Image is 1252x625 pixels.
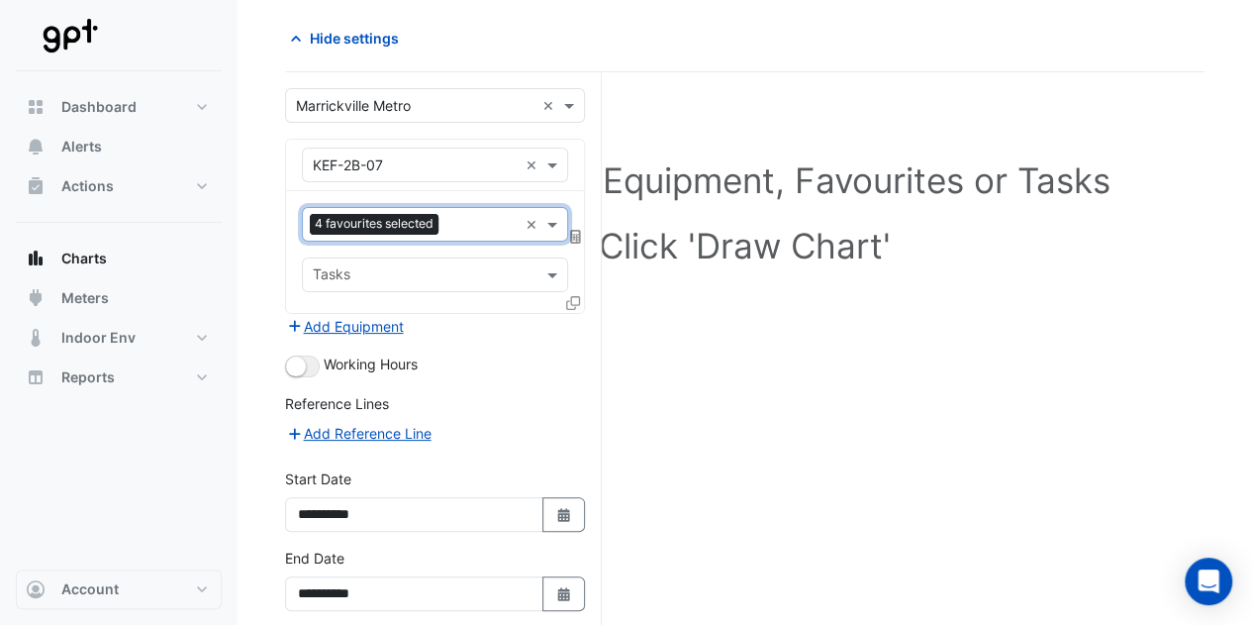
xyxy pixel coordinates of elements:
[329,225,1161,266] h1: Click 'Draw Chart'
[16,570,222,609] button: Account
[285,469,351,489] label: Start Date
[26,367,46,387] app-icon: Reports
[1185,558,1232,605] div: Open Intercom Messenger
[285,393,389,414] label: Reference Lines
[24,16,113,55] img: Company Logo
[542,95,559,116] span: Clear
[61,97,137,117] span: Dashboard
[526,214,542,235] span: Clear
[16,278,222,318] button: Meters
[26,137,46,156] app-icon: Alerts
[285,422,433,445] button: Add Reference Line
[16,358,222,397] button: Reports
[324,356,418,372] span: Working Hours
[26,288,46,308] app-icon: Meters
[310,214,438,234] span: 4 favourites selected
[329,159,1161,201] h1: Select a Site, Equipment, Favourites or Tasks
[61,367,115,387] span: Reports
[61,137,102,156] span: Alerts
[61,579,119,599] span: Account
[16,87,222,127] button: Dashboard
[26,176,46,196] app-icon: Actions
[16,318,222,358] button: Indoor Env
[26,249,46,268] app-icon: Charts
[61,176,114,196] span: Actions
[285,548,344,569] label: End Date
[285,315,405,338] button: Add Equipment
[16,239,222,278] button: Charts
[16,166,222,206] button: Actions
[310,263,350,289] div: Tasks
[61,249,107,268] span: Charts
[526,155,542,175] span: Clear
[16,127,222,166] button: Alerts
[310,28,399,49] span: Hide settings
[26,328,46,348] app-icon: Indoor Env
[555,585,573,602] fa-icon: Select Date
[61,328,136,348] span: Indoor Env
[61,288,109,308] span: Meters
[566,294,580,311] span: Clone Favourites and Tasks from this Equipment to other Equipment
[26,97,46,117] app-icon: Dashboard
[285,21,412,55] button: Hide settings
[555,506,573,523] fa-icon: Select Date
[567,228,585,245] span: Choose Function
